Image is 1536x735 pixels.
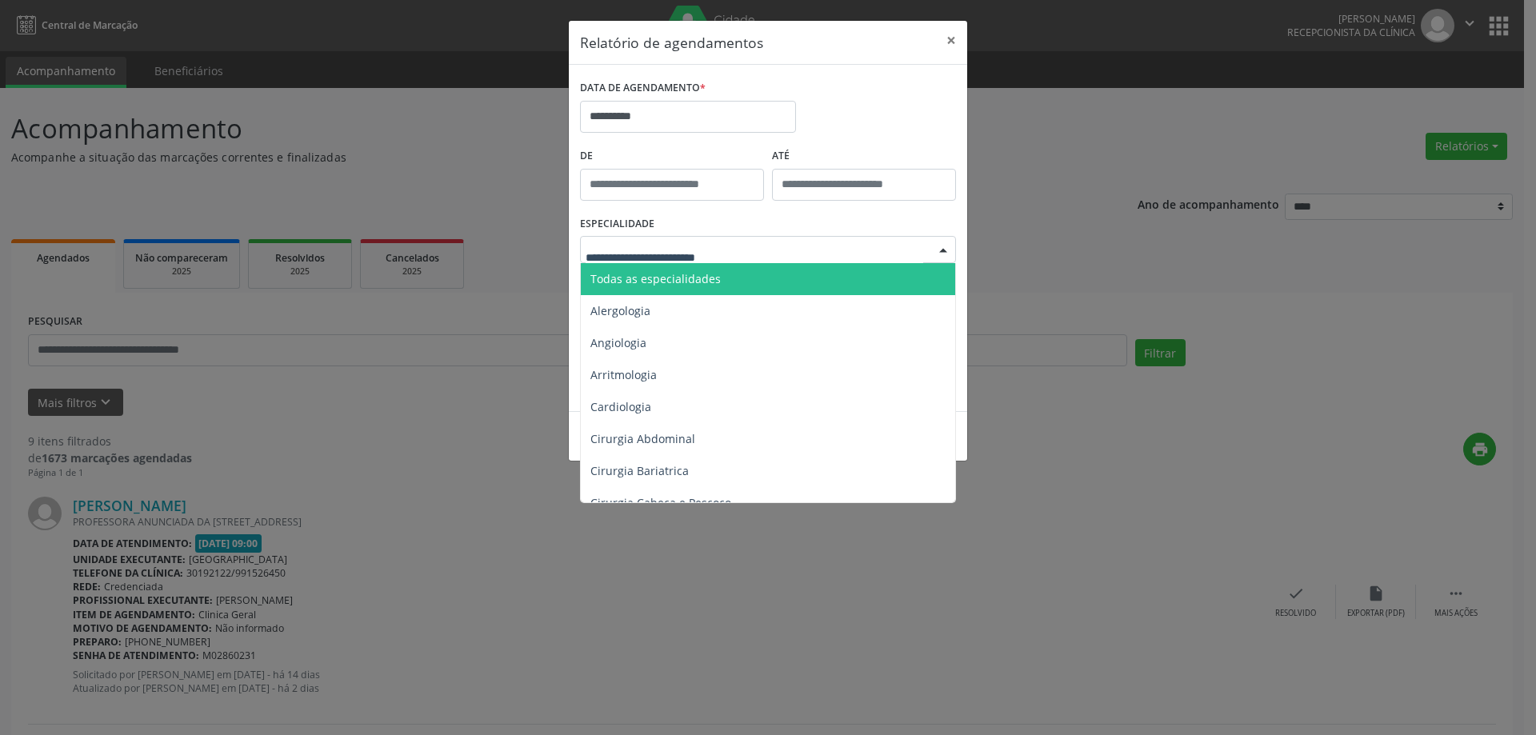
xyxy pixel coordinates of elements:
label: De [580,144,764,169]
span: Cirurgia Bariatrica [590,463,689,478]
span: Arritmologia [590,367,657,382]
span: Angiologia [590,335,646,350]
h5: Relatório de agendamentos [580,32,763,53]
label: ATÉ [772,144,956,169]
span: Cardiologia [590,399,651,414]
span: Cirurgia Cabeça e Pescoço [590,495,731,510]
label: DATA DE AGENDAMENTO [580,76,706,101]
span: Todas as especialidades [590,271,721,286]
span: Alergologia [590,303,650,318]
span: Cirurgia Abdominal [590,431,695,446]
button: Close [935,21,967,60]
label: ESPECIALIDADE [580,212,654,237]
